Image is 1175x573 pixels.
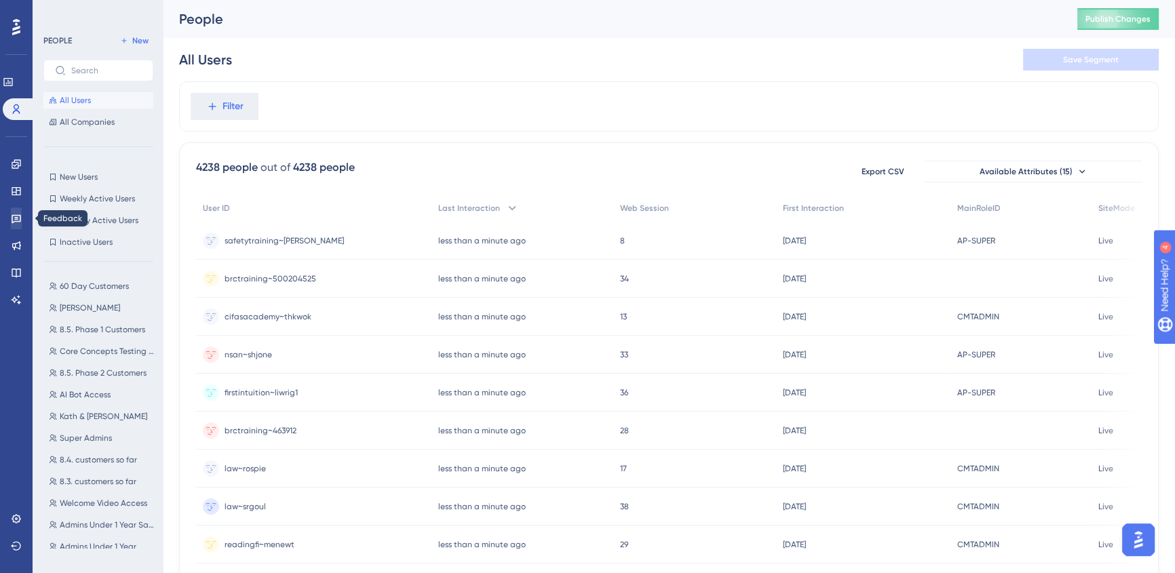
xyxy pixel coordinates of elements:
[60,368,147,378] span: 8.5. Phase 2 Customers
[43,169,153,185] button: New Users
[60,324,145,335] span: 8.5. Phase 1 Customers
[196,159,258,176] div: 4238 people
[438,350,526,359] time: less than a minute ago
[261,159,290,176] div: out of
[783,502,806,511] time: [DATE]
[60,95,91,106] span: All Users
[225,463,266,474] span: law~rospie
[225,349,272,360] span: nsan~shjone
[1098,387,1113,398] span: Live
[43,92,153,108] button: All Users
[60,281,129,292] span: 60 Day Customers
[1098,203,1135,214] span: SiteMode
[60,193,135,204] span: Weekly Active Users
[43,114,153,130] button: All Companies
[43,278,161,294] button: 60 Day Customers
[43,430,161,446] button: Super Admins
[94,7,98,18] div: 4
[438,312,526,321] time: less than a minute ago
[783,464,806,473] time: [DATE]
[60,411,147,422] span: Kath & [PERSON_NAME]
[43,495,161,511] button: Welcome Video Access
[783,274,806,283] time: [DATE]
[980,166,1073,177] span: Available Attributes (15)
[71,66,142,75] input: Search
[225,501,266,512] span: law~srgoul
[1098,501,1113,512] span: Live
[438,388,526,397] time: less than a minute ago
[1098,311,1113,322] span: Live
[60,389,111,400] span: AI Bot Access
[60,172,98,182] span: New Users
[957,235,995,246] span: AP-SUPER
[203,203,230,214] span: User ID
[225,235,344,246] span: safetytraining~[PERSON_NAME]
[179,9,1043,28] div: People
[1118,519,1159,560] iframe: UserGuiding AI Assistant Launcher
[957,387,995,398] span: AP-SUPER
[60,519,156,530] span: Admins Under 1 Year Sandbox
[60,237,113,248] span: Inactive Users
[43,191,153,207] button: Weekly Active Users
[43,321,161,338] button: 8.5. Phase 1 Customers
[43,365,161,381] button: 8.5. Phase 2 Customers
[620,463,627,474] span: 17
[1098,273,1113,284] span: Live
[43,473,161,490] button: 8.3. customers so far
[43,212,153,229] button: Monthly Active Users
[957,203,1001,214] span: MainRoleID
[60,541,136,552] span: Admins Under 1 Year
[620,539,628,550] span: 29
[32,3,85,20] span: Need Help?
[60,215,138,226] span: Monthly Active Users
[783,388,806,397] time: [DATE]
[783,312,806,321] time: [DATE]
[225,387,298,398] span: firstintuition~liwrig1
[1085,14,1151,24] span: Publish Changes
[43,300,161,316] button: [PERSON_NAME]
[1063,54,1119,65] span: Save Segment
[60,498,147,509] span: Welcome Video Access
[438,236,526,245] time: less than a minute ago
[225,311,311,322] span: cifasacademy~thkwok
[43,538,161,555] button: Admins Under 1 Year
[179,50,232,69] div: All Users
[438,540,526,549] time: less than a minute ago
[60,346,156,357] span: Core Concepts Testing Group
[43,517,161,533] button: Admins Under 1 Year Sandbox
[43,35,72,46] div: PEOPLE
[620,235,625,246] span: 8
[43,387,161,403] button: AI Bot Access
[438,464,526,473] time: less than a minute ago
[620,387,628,398] span: 36
[43,452,161,468] button: 8.4. customers so far
[620,501,629,512] span: 38
[957,349,995,360] span: AP-SUPER
[1077,8,1159,30] button: Publish Changes
[620,203,669,214] span: Web Session
[293,159,355,176] div: 4238 people
[225,539,294,550] span: readingfi~menewt
[1098,235,1113,246] span: Live
[957,539,999,550] span: CMTADMIN
[43,343,161,359] button: Core Concepts Testing Group
[60,454,137,465] span: 8.4. customers so far
[1098,463,1113,474] span: Live
[620,273,629,284] span: 34
[783,203,844,214] span: First Interaction
[60,433,112,443] span: Super Admins
[225,425,296,436] span: brctraining~463912
[60,302,120,313] span: [PERSON_NAME]
[1098,349,1113,360] span: Live
[438,274,526,283] time: less than a minute ago
[620,425,629,436] span: 28
[783,540,806,549] time: [DATE]
[957,501,999,512] span: CMTADMIN
[60,476,136,487] span: 8.3. customers so far
[43,408,161,424] button: Kath & [PERSON_NAME]
[43,234,153,250] button: Inactive Users
[1098,539,1113,550] span: Live
[925,161,1142,182] button: Available Attributes (15)
[849,161,917,182] button: Export CSV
